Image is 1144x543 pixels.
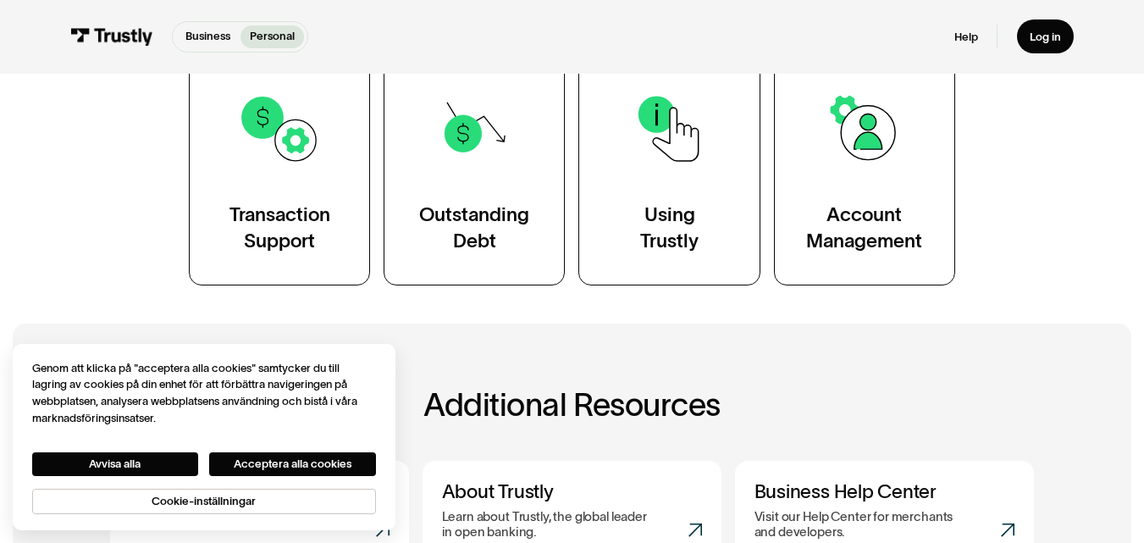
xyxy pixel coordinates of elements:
a: OutstandingDebt [384,54,565,285]
div: Transaction Support [229,202,330,252]
div: Cookie banner [13,344,395,530]
h3: About Trustly [442,480,703,503]
p: Learn about Trustly, the global leader in open banking. [442,509,648,540]
a: Business [176,25,240,48]
div: Outstanding Debt [419,202,529,252]
a: AccountManagement [774,54,955,285]
button: Avvisa alla [32,452,199,476]
h3: Business Help Center [754,480,1015,503]
img: Trustly Logo [70,28,153,46]
p: Business [185,28,230,45]
div: Integritet [32,360,376,515]
button: Cookie-inställningar [32,489,376,514]
a: Personal [240,25,305,48]
a: Log in [1017,19,1074,53]
a: UsingTrustly [578,54,760,285]
a: TransactionSupport [189,54,370,285]
div: Log in [1030,30,1061,44]
p: Visit our Help Center for merchants and developers. [754,509,960,540]
div: Using Trustly [640,202,699,252]
a: Help [954,30,978,44]
div: Genom att klicka på "acceptera alla cookies" samtycker du till lagring av cookies på din enhet fö... [32,360,376,427]
button: Acceptera alla cookies [209,452,376,476]
div: Account Management [806,202,922,252]
p: Personal [250,28,295,45]
h2: Additional Resources [110,388,1034,423]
